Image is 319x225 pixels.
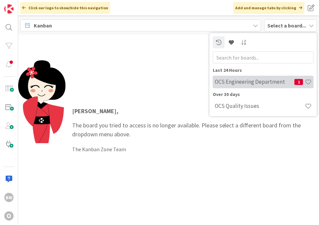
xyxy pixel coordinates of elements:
p: The board you tried to access is no longer available. Please select a different board from the dr... [72,107,312,139]
b: Select a board... [267,22,306,29]
div: The Kanban Zone Team [72,145,312,153]
div: BW [4,193,14,202]
span: Kanban [34,22,52,29]
div: Over 30 days [213,91,314,98]
h4: OCS Engineering Department [215,78,295,85]
img: Visit kanbanzone.com [4,4,14,14]
h4: OCS Quality Issues [215,103,305,109]
div: Click our logo to show/hide this navigation [20,2,110,14]
div: Add and manage tabs by clicking [233,2,304,14]
div: Last 24 Hours [213,67,314,73]
span: 1 [295,79,303,85]
strong: [PERSON_NAME] , [72,107,118,115]
input: Search for boards... [213,51,314,63]
div: O [4,211,14,221]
